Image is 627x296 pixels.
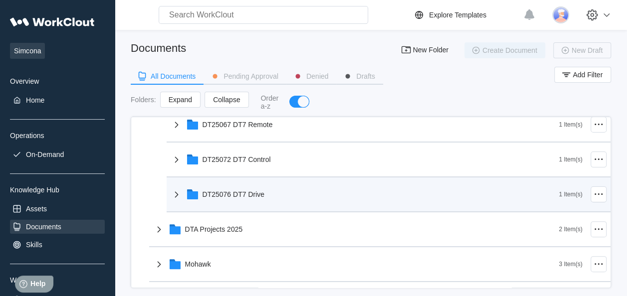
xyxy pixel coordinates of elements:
input: Search WorkClout [159,6,368,24]
button: Pending Approval [204,69,286,84]
a: Skills [10,238,105,252]
span: Add Filter [573,71,603,78]
img: user-3.png [552,6,569,23]
div: Overview [10,77,105,85]
div: Operations [10,132,105,140]
div: Denied [306,73,328,80]
a: Documents [10,220,105,234]
div: Mohawk [185,260,211,268]
div: Home [26,96,44,104]
div: 1 Item(s) [559,191,582,198]
div: DTA Projects 2025 [185,225,243,233]
a: Home [10,93,105,107]
button: Drafts [336,69,383,84]
span: Create Document [482,47,537,54]
div: DT25072 DT7 Control [203,155,271,163]
div: 1 Item(s) [559,156,582,163]
div: Assets [26,205,47,213]
div: Skills [26,241,42,249]
button: Collapse [205,92,248,108]
div: Order a-z [261,94,280,110]
span: Collapse [213,96,240,103]
div: Workclout [10,276,105,284]
div: Pending Approval [223,73,278,80]
div: 3 Item(s) [559,261,582,268]
div: DT25076 DT7 Drive [203,190,265,198]
div: DT25067 DT7 Remote [203,121,273,129]
span: Expand [169,96,192,103]
div: Knowledge Hub [10,186,105,194]
a: On-Demand [10,148,105,161]
div: Documents [26,223,61,231]
div: On-Demand [26,150,64,158]
a: Assets [10,202,105,216]
div: Documents [131,42,186,55]
div: Explore Templates [429,11,486,19]
button: Add Filter [554,67,611,83]
span: New Draft [572,47,603,54]
button: New Folder [395,42,456,58]
span: Simcona [10,43,45,59]
button: All Documents [131,69,204,84]
button: Create Document [464,42,545,58]
div: 2 Item(s) [559,226,582,233]
a: Explore Templates [413,9,518,21]
div: 1 Item(s) [559,121,582,128]
div: Folders : [131,96,156,104]
button: Expand [160,92,201,108]
span: New Folder [413,46,448,54]
div: Drafts [356,73,375,80]
button: Denied [286,69,336,84]
div: All Documents [151,73,196,80]
button: New Draft [553,42,611,58]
